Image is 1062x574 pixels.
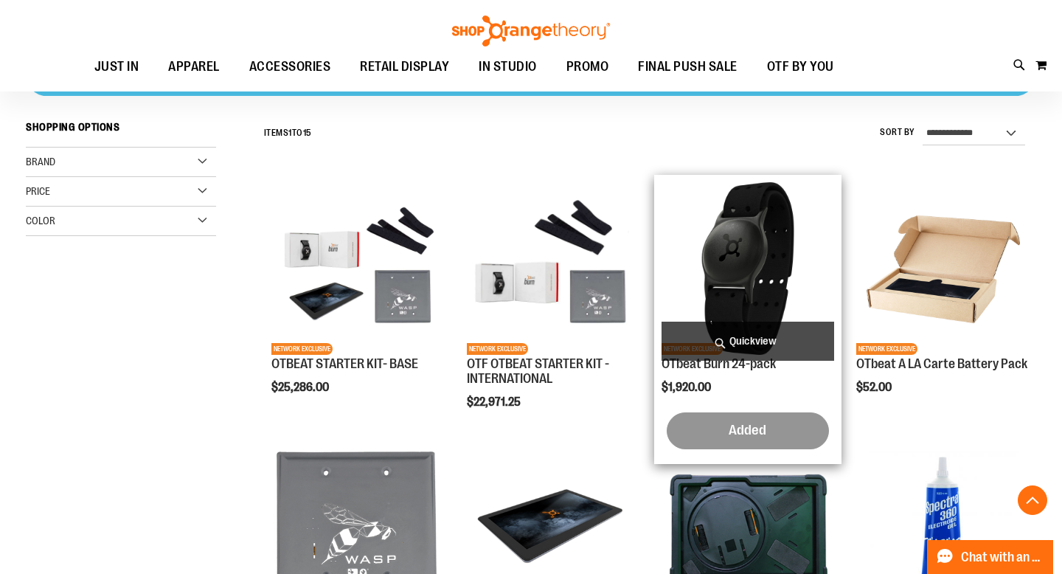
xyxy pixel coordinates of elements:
span: ACCESSORIES [249,50,331,83]
span: Brand [26,156,55,167]
span: IN STUDIO [479,50,537,83]
img: OTF OTBEAT STARTER KIT - INTERNATIONAL [467,182,639,355]
a: OTbeat Burn 24-pack [662,356,776,371]
span: NETWORK EXCLUSIVE [467,343,528,355]
a: Quickview [662,322,834,361]
a: OTF OTBEAT STARTER KIT - INTERNATIONAL [467,356,609,386]
a: OTbeat Burn 24-packNETWORK EXCLUSIVE [662,182,834,357]
div: product [849,175,1036,432]
h2: Items to [264,122,312,145]
button: Back To Top [1018,485,1047,515]
span: $1,920.00 [662,381,713,394]
div: product [459,175,647,446]
span: Chat with an Expert [961,550,1044,564]
a: OTBEAT STARTER KIT- BASENETWORK EXCLUSIVE [271,182,444,357]
a: OTBEAT STARTER KIT- BASE [271,356,418,371]
a: Product image for OTbeat A LA Carte Battery PackNETWORK EXCLUSIVE [856,182,1029,357]
a: OTF OTBEAT STARTER KIT - INTERNATIONALNETWORK EXCLUSIVE [467,182,639,357]
span: NETWORK EXCLUSIVE [856,343,917,355]
a: OTbeat A LA Carte Battery Pack [856,356,1027,371]
div: product [264,175,451,432]
span: APPAREL [168,50,220,83]
span: 15 [303,128,312,138]
span: $25,286.00 [271,381,331,394]
span: RETAIL DISPLAY [360,50,449,83]
span: NETWORK EXCLUSIVE [271,343,333,355]
span: $22,971.25 [467,395,523,409]
strong: Shopping Options [26,114,216,148]
span: OTF BY YOU [767,50,834,83]
span: 1 [288,128,292,138]
span: Color [26,215,55,227]
span: PROMO [566,50,609,83]
div: product [654,175,841,464]
label: Sort By [880,126,915,139]
span: $52.00 [856,381,894,394]
span: JUST IN [94,50,139,83]
button: Chat with an Expert [927,540,1054,574]
img: Product image for OTbeat A LA Carte Battery Pack [856,182,1029,355]
img: Shop Orangetheory [450,15,612,46]
img: OTBEAT STARTER KIT- BASE [271,182,444,355]
span: Price [26,185,50,197]
img: OTbeat Burn 24-pack [662,182,834,355]
span: FINAL PUSH SALE [638,50,737,83]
